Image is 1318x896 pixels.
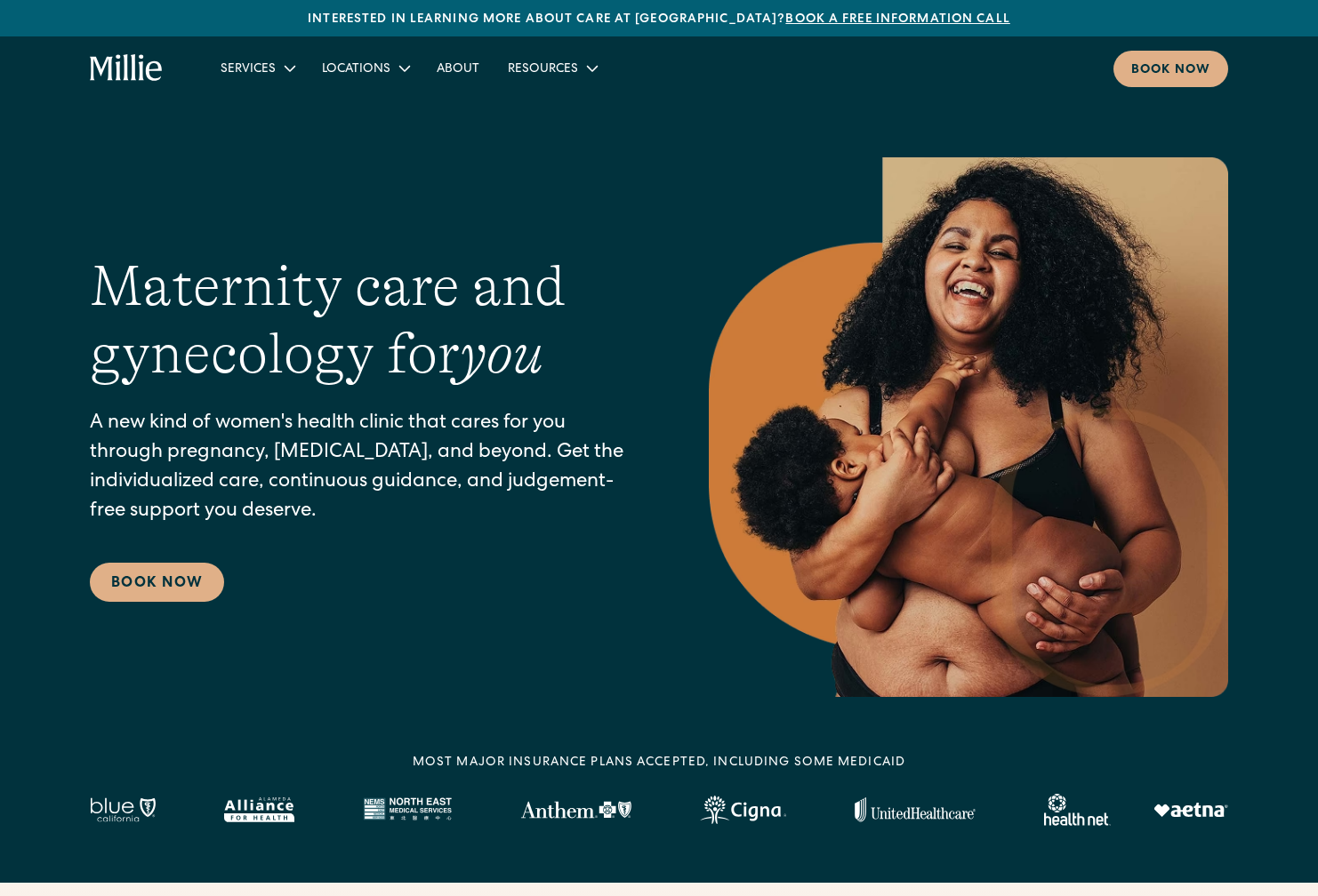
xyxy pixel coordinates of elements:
em: you [460,322,543,386]
img: North East Medical Services logo [363,797,452,822]
a: About [422,53,494,83]
div: Resources [508,60,578,79]
p: A new kind of women's health clinic that cares for you through pregnancy, [MEDICAL_DATA], and bey... [90,410,638,527]
div: Services [206,53,308,83]
div: Resources [494,53,610,83]
div: Locations [322,60,390,79]
div: MOST MAJOR INSURANCE PLANS ACCEPTED, INCLUDING some MEDICAID [413,754,905,772]
a: Book now [1113,51,1228,87]
img: United Healthcare logo [855,797,976,822]
img: Anthem Logo [520,801,631,819]
img: Healthnet logo [1044,794,1111,826]
a: Book Now [90,563,224,602]
div: Locations [308,53,422,83]
img: Cigna logo [700,796,786,824]
a: Book a free information call [785,13,1009,26]
div: Services [221,60,276,79]
h1: Maternity care and gynecology for [90,252,638,389]
img: Smiling mother with her baby in arms, celebrating body positivity and the nurturing bond of postp... [709,157,1228,697]
img: Blue California logo [90,797,156,822]
img: Aetna logo [1153,803,1228,817]
a: home [90,54,164,83]
div: Book now [1131,61,1210,80]
img: Alameda Alliance logo [224,797,294,822]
